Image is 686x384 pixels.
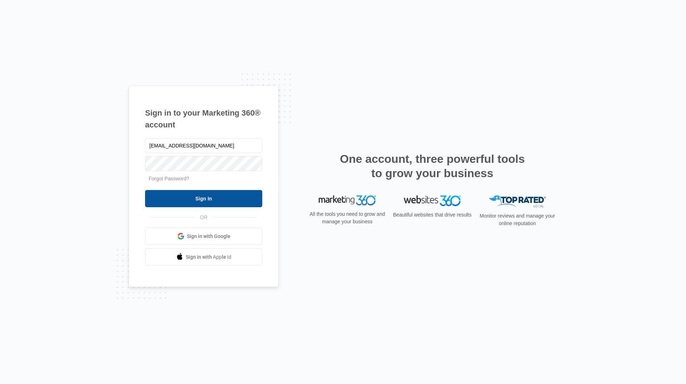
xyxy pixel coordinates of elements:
a: Sign in with Google [145,228,262,245]
span: Sign in with Apple Id [186,253,232,261]
input: Email [145,138,262,153]
span: Sign in with Google [187,233,230,240]
img: Top Rated Local [489,195,546,207]
span: OR [195,214,213,221]
a: Sign in with Apple Id [145,248,262,266]
h2: One account, three powerful tools to grow your business [338,152,527,180]
p: Beautiful websites that drive results [392,211,472,219]
p: All the tools you need to grow and manage your business [307,210,387,225]
a: Forgot Password? [149,176,189,181]
img: Websites 360 [404,195,461,206]
input: Sign In [145,190,262,207]
h1: Sign in to your Marketing 360® account [145,107,262,131]
p: Monitor reviews and manage your online reputation [477,212,557,227]
img: Marketing 360 [319,195,376,205]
